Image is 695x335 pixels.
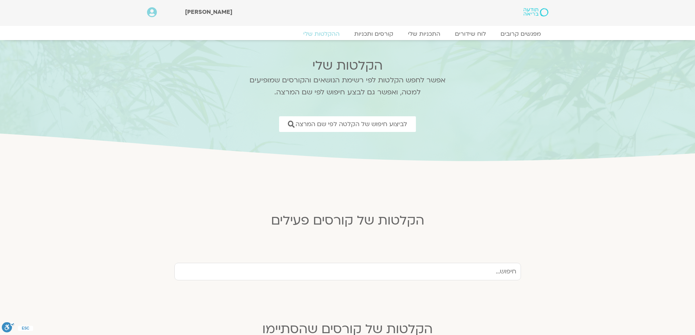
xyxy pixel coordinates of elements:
a: קורסים ותכניות [347,30,401,38]
h2: הקלטות של קורסים פעילים [169,213,526,228]
a: לוח שידורים [448,30,493,38]
input: חיפוש... [174,263,521,280]
a: מפגשים קרובים [493,30,548,38]
h2: הקלטות שלי [240,58,455,73]
span: לביצוע חיפוש של הקלטה לפי שם המרצה [296,121,407,128]
a: ההקלטות שלי [296,30,347,38]
p: אפשר לחפש הקלטות לפי רשימת הנושאים והקורסים שמופיעים למטה, ואפשר גם לבצע חיפוש לפי שם המרצה. [240,74,455,98]
a: לביצוע חיפוש של הקלטה לפי שם המרצה [279,116,416,132]
nav: Menu [147,30,548,38]
a: התכניות שלי [401,30,448,38]
span: [PERSON_NAME] [185,8,232,16]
